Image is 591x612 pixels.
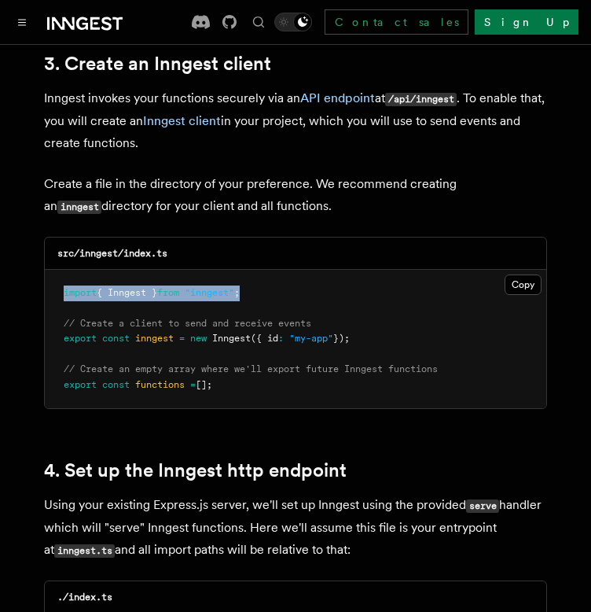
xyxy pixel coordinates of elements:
span: ({ id [251,333,278,344]
span: ; [234,287,240,298]
code: src/inngest/index.ts [57,248,167,259]
a: Sign Up [475,9,578,35]
a: 3. Create an Inngest client [44,53,271,75]
span: export [64,379,97,390]
span: = [190,379,196,390]
a: Inngest client [143,113,221,128]
button: Toggle navigation [13,13,31,31]
code: ./index.ts [57,592,112,603]
p: Using your existing Express.js server, we'll set up Inngest using the provided handler which will... [44,494,547,562]
span: inngest [135,333,174,344]
span: = [179,333,185,344]
p: Inngest invokes your functions securely via an at . To enable that, you will create an in your pr... [44,87,547,154]
span: new [190,333,207,344]
span: const [102,379,130,390]
a: 4. Set up the Inngest http endpoint [44,459,347,481]
span: functions [135,379,185,390]
span: const [102,333,130,344]
a: Contact sales [325,9,468,35]
code: serve [466,500,499,513]
span: { Inngest } [97,287,157,298]
span: }); [333,333,350,344]
code: inngest.ts [54,544,115,558]
span: // Create an empty array where we'll export future Inngest functions [64,363,438,374]
button: Copy [505,275,541,295]
span: import [64,287,97,298]
span: "my-app" [289,333,333,344]
span: Inngest [212,333,251,344]
span: export [64,333,97,344]
code: inngest [57,201,101,214]
button: Find something... [249,13,268,31]
span: "inngest" [185,287,234,298]
span: : [278,333,284,344]
p: Create a file in the directory of your preference. We recommend creating an directory for your cl... [44,173,547,218]
span: from [157,287,179,298]
code: /api/inngest [385,93,457,106]
a: API endpoint [300,90,375,105]
span: []; [196,379,212,390]
button: Toggle dark mode [274,13,312,31]
span: // Create a client to send and receive events [64,318,311,329]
